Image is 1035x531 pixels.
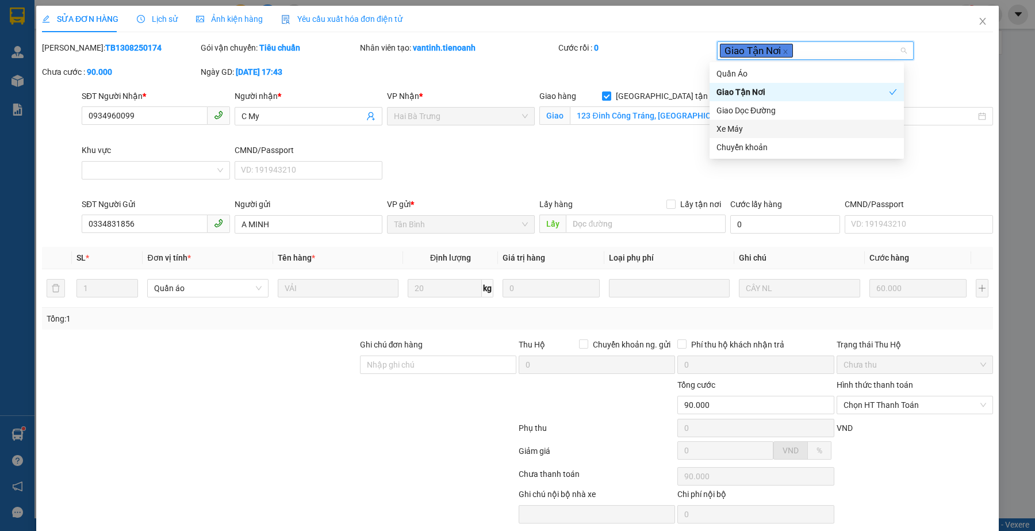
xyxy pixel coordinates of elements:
[845,198,992,211] div: CMND/Passport
[87,67,112,77] b: 90.000
[278,253,315,262] span: Tên hàng
[236,67,282,77] b: [DATE] 17:43
[676,198,726,211] span: Lấy tận nơi
[281,14,402,24] span: Yêu cầu xuất hóa đơn điện tử
[611,90,726,102] span: [GEOGRAPHIC_DATA] tận nơi
[235,144,382,156] div: CMND/Passport
[76,253,86,262] span: SL
[783,446,799,455] span: VND
[716,123,897,135] div: Xe Máy
[360,340,423,349] label: Ghi chú đơn hàng
[852,110,975,123] input: Ngày giao
[734,247,864,269] th: Ghi chú
[201,41,357,54] div: Gói vận chuyển:
[42,15,50,23] span: edit
[710,101,904,120] div: Giao Dọc Đường
[730,200,782,209] label: Cước lấy hàng
[837,423,853,433] span: VND
[82,144,229,156] div: Khu vực
[147,253,190,262] span: Đơn vị tính
[201,66,357,78] div: Ngày GD:
[42,14,118,24] span: SỬA ĐƠN HÀNG
[730,215,840,234] input: Cước lấy hàng
[47,312,400,325] div: Tổng: 1
[716,141,897,154] div: Chuyển khoản
[604,247,734,269] th: Loại phụ phí
[716,67,897,80] div: Quần Áo
[387,91,419,101] span: VP Nhận
[720,44,793,58] span: Giao Tận Nơi
[566,215,726,233] input: Dọc đường
[214,110,223,120] span: phone
[677,488,834,505] div: Chi phí nội bộ
[259,43,300,52] b: Tiêu chuẩn
[360,41,556,54] div: Nhân viên tạo:
[482,279,493,297] span: kg
[517,422,676,442] div: Phụ thu
[366,112,375,121] span: user-add
[588,338,675,351] span: Chuyển khoản ng. gửi
[394,216,528,233] span: Tân Bình
[539,91,576,101] span: Giao hàng
[716,104,897,117] div: Giao Dọc Đường
[869,253,909,262] span: Cước hàng
[47,279,65,297] button: delete
[235,198,382,211] div: Người gửi
[105,43,162,52] b: TB1308250174
[539,106,570,125] span: Giao
[196,15,204,23] span: picture
[594,43,599,52] b: 0
[710,120,904,138] div: Xe Máy
[844,356,986,373] span: Chưa thu
[539,215,566,233] span: Lấy
[976,279,988,297] button: plus
[137,15,145,23] span: clock-circle
[281,15,290,24] img: icon
[710,83,904,101] div: Giao Tận Nơi
[710,64,904,83] div: Quần Áo
[214,219,223,228] span: phone
[235,90,382,102] div: Người nhận
[716,86,889,98] div: Giao Tận Nơi
[687,338,789,351] span: Phí thu hộ khách nhận trả
[387,198,535,211] div: VP gửi
[677,380,715,389] span: Tổng cước
[503,279,600,297] input: 0
[978,17,987,26] span: close
[869,279,967,297] input: 0
[519,340,545,349] span: Thu Hộ
[196,14,263,24] span: Ảnh kiện hàng
[154,280,261,297] span: Quần áo
[837,338,993,351] div: Trạng thái Thu Hộ
[844,396,986,414] span: Chọn HT Thanh Toán
[889,88,897,96] span: check
[519,488,675,505] div: Ghi chú nội bộ nhà xe
[539,200,573,209] span: Lấy hàng
[837,380,913,389] label: Hình thức thanh toán
[517,468,676,488] div: Chưa thanh toán
[570,106,726,125] input: Giao tận nơi
[783,49,788,55] span: close
[278,279,398,297] input: VD: Bàn, Ghế
[710,138,904,156] div: Chuyển khoản
[82,90,229,102] div: SĐT Người Nhận
[137,14,178,24] span: Lịch sử
[816,446,822,455] span: %
[360,356,516,374] input: Ghi chú đơn hàng
[517,445,676,465] div: Giảm giá
[558,41,715,54] div: Cước rồi :
[82,198,229,211] div: SĐT Người Gửi
[42,41,198,54] div: [PERSON_NAME]:
[394,108,528,125] span: Hai Bà Trưng
[967,6,999,38] button: Close
[503,253,545,262] span: Giá trị hàng
[430,253,471,262] span: Định lượng
[739,279,860,297] input: Ghi Chú
[42,66,198,78] div: Chưa cước :
[413,43,476,52] b: vantinh.tienoanh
